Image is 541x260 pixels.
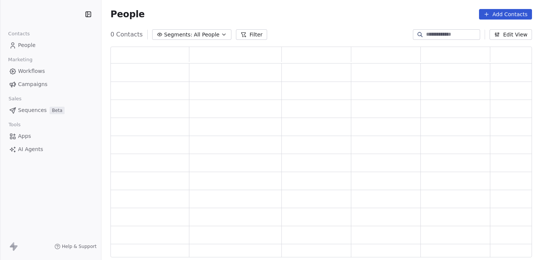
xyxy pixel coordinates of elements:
span: 0 Contacts [110,30,143,39]
span: AI Agents [18,145,43,153]
button: Edit View [490,29,532,40]
button: Filter [236,29,267,40]
span: Sales [5,93,25,104]
a: Campaigns [6,78,95,91]
span: Campaigns [18,80,47,88]
span: People [110,9,145,20]
span: Apps [18,132,31,140]
a: SequencesBeta [6,104,95,116]
a: Apps [6,130,95,142]
span: Workflows [18,67,45,75]
a: Help & Support [54,243,97,249]
span: Tools [5,119,24,130]
span: Help & Support [62,243,97,249]
span: Beta [50,107,65,114]
span: Contacts [5,28,33,39]
span: People [18,41,36,49]
span: Sequences [18,106,47,114]
a: People [6,39,95,51]
span: Segments: [164,31,192,39]
span: All People [194,31,219,39]
span: Marketing [5,54,36,65]
button: Add Contacts [479,9,532,20]
a: Workflows [6,65,95,77]
a: AI Agents [6,143,95,156]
